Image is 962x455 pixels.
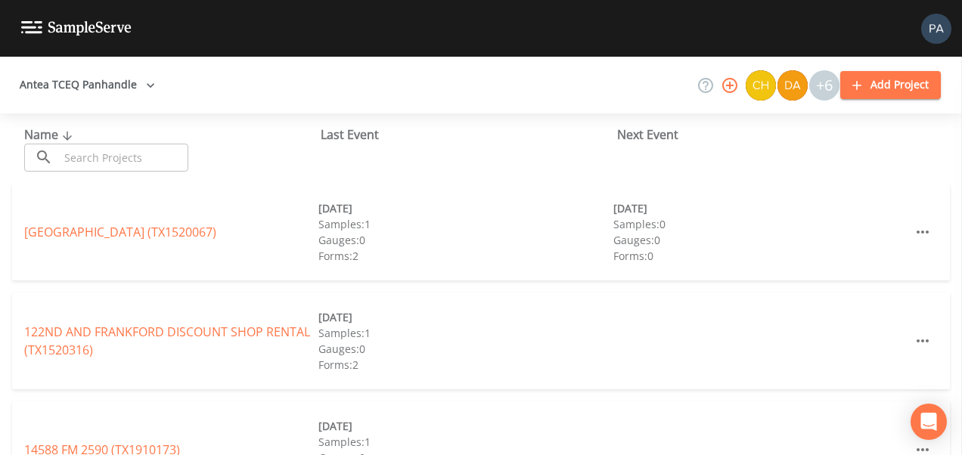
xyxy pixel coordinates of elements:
img: b17d2fe1905336b00f7c80abca93f3e1 [921,14,951,44]
img: a84961a0472e9debc750dd08a004988d [777,70,808,101]
span: Name [24,126,76,143]
div: Samples: 1 [318,434,613,450]
div: Samples: 1 [318,325,613,341]
div: +6 [809,70,839,101]
div: [DATE] [318,309,613,325]
div: Samples: 1 [318,216,613,232]
a: [GEOGRAPHIC_DATA] (TX1520067) [24,224,216,240]
div: Samples: 0 [613,216,908,232]
div: Gauges: 0 [318,232,613,248]
div: Last Event [321,125,617,144]
div: [DATE] [318,200,613,216]
input: Search Projects [59,144,188,172]
button: Add Project [840,71,941,99]
div: Gauges: 0 [318,341,613,357]
div: Gauges: 0 [613,232,908,248]
div: Charles Medina [745,70,777,101]
div: David Weber [777,70,808,101]
div: [DATE] [318,418,613,434]
div: [DATE] [613,200,908,216]
div: Next Event [617,125,914,144]
div: Forms: 2 [318,248,613,264]
div: Forms: 0 [613,248,908,264]
div: Open Intercom Messenger [911,404,947,440]
a: 122ND AND FRANKFORD DISCOUNT SHOP RENTAL (TX1520316) [24,323,310,358]
img: logo [21,21,132,36]
div: Forms: 2 [318,357,613,373]
img: c74b8b8b1c7a9d34f67c5e0ca157ed15 [746,70,776,101]
button: Antea TCEQ Panhandle [14,71,161,99]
